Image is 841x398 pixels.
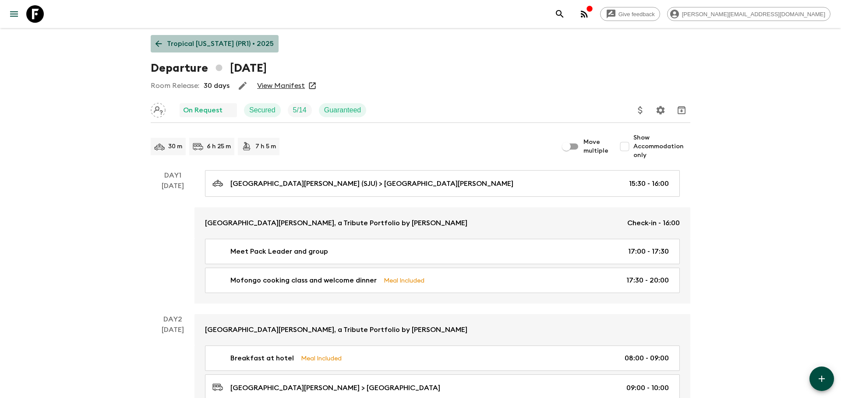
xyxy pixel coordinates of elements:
a: Tropical [US_STATE] (PR1) • 2025 [151,35,279,52]
p: Day 1 [151,170,194,181]
div: Secured [244,103,281,117]
p: 5 / 14 [293,105,307,115]
p: [GEOGRAPHIC_DATA][PERSON_NAME], a Tribute Portfolio by [PERSON_NAME] [205,218,467,228]
a: [GEOGRAPHIC_DATA][PERSON_NAME], a Tribute Portfolio by [PERSON_NAME] [194,314,690,346]
p: Meal Included [384,276,424,285]
p: Meet Pack Leader and group [230,246,328,257]
p: 09:00 - 10:00 [626,383,669,393]
p: 17:30 - 20:00 [626,275,669,286]
p: Tropical [US_STATE] (PR1) • 2025 [167,38,274,49]
a: View Manifest [257,81,305,90]
p: 30 days [204,80,230,91]
span: Give feedback [614,11,660,17]
span: Assign pack leader [151,105,166,112]
div: [DATE] [162,181,184,304]
button: Settings [652,101,669,119]
a: Breakfast at hotelMeal Included08:00 - 09:00 [205,346,680,371]
span: Show Accommodation only [633,133,690,160]
button: search adventures [551,5,569,23]
p: 30 m [168,142,182,151]
p: 6 h 25 m [207,142,231,151]
a: [GEOGRAPHIC_DATA][PERSON_NAME], a Tribute Portfolio by [PERSON_NAME]Check-in - 16:00 [194,207,690,239]
p: Breakfast at hotel [230,353,294,363]
p: 15:30 - 16:00 [629,178,669,189]
p: 08:00 - 09:00 [625,353,669,363]
a: Mofongo cooking class and welcome dinnerMeal Included17:30 - 20:00 [205,268,680,293]
p: Meal Included [301,353,342,363]
span: Move multiple [583,138,609,155]
h1: Departure [DATE] [151,59,267,77]
p: Check-in - 16:00 [627,218,680,228]
a: Meet Pack Leader and group17:00 - 17:30 [205,239,680,264]
p: Guaranteed [324,105,361,115]
p: [GEOGRAPHIC_DATA][PERSON_NAME] (SJU) > [GEOGRAPHIC_DATA][PERSON_NAME] [230,178,513,189]
div: [PERSON_NAME][EMAIL_ADDRESS][DOMAIN_NAME] [667,7,830,21]
p: 17:00 - 17:30 [628,246,669,257]
p: Room Release: [151,80,199,91]
p: Mofongo cooking class and welcome dinner [230,275,377,286]
button: menu [5,5,23,23]
button: Update Price, Early Bird Discount and Costs [632,101,649,119]
button: Archive (Completed, Cancelled or Unsynced Departures only) [673,101,690,119]
a: Give feedback [600,7,660,21]
p: 7 h 5 m [255,142,276,151]
p: [GEOGRAPHIC_DATA][PERSON_NAME], a Tribute Portfolio by [PERSON_NAME] [205,325,467,335]
p: [GEOGRAPHIC_DATA][PERSON_NAME] > [GEOGRAPHIC_DATA] [230,383,440,393]
p: Secured [249,105,276,115]
span: [PERSON_NAME][EMAIL_ADDRESS][DOMAIN_NAME] [677,11,830,17]
p: Day 2 [151,314,194,325]
a: [GEOGRAPHIC_DATA][PERSON_NAME] (SJU) > [GEOGRAPHIC_DATA][PERSON_NAME]15:30 - 16:00 [205,170,680,197]
div: Trip Fill [288,103,312,117]
p: On Request [183,105,223,115]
